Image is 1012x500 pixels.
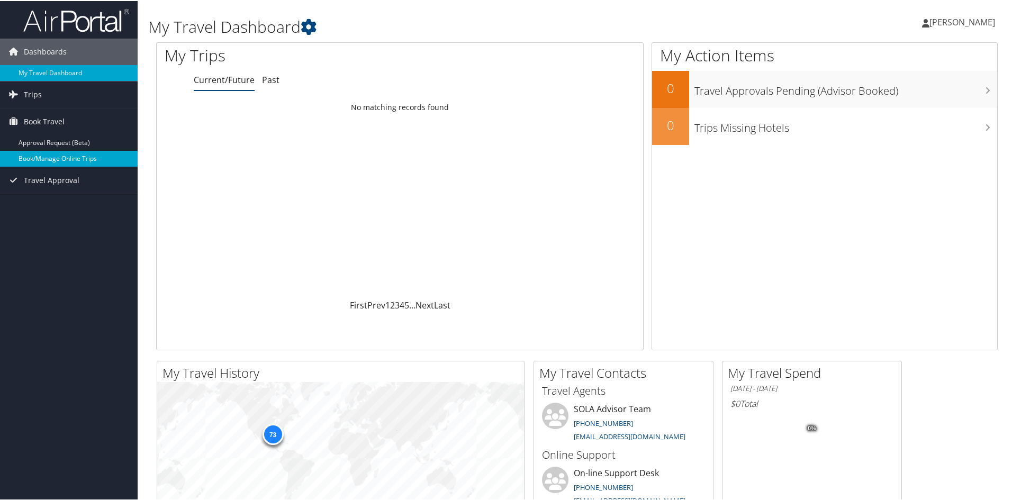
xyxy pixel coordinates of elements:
h6: Total [730,397,893,408]
h2: My Travel Contacts [539,363,713,381]
span: [PERSON_NAME] [929,15,995,27]
a: Last [434,298,450,310]
a: Current/Future [194,73,255,85]
a: 0Trips Missing Hotels [652,107,997,144]
span: Travel Approval [24,166,79,193]
div: 73 [262,423,283,444]
h3: Trips Missing Hotels [694,114,997,134]
a: 2 [390,298,395,310]
a: 0Travel Approvals Pending (Advisor Booked) [652,70,997,107]
a: [PERSON_NAME] [922,5,1006,37]
h2: 0 [652,115,689,133]
a: [PHONE_NUMBER] [574,481,633,491]
h3: Travel Approvals Pending (Advisor Booked) [694,77,997,97]
h2: My Travel Spend [728,363,901,381]
span: Book Travel [24,107,65,134]
a: Past [262,73,279,85]
a: [PHONE_NUMBER] [574,417,633,427]
li: SOLA Advisor Team [537,402,710,445]
h2: My Travel History [162,363,524,381]
h1: My Travel Dashboard [148,15,720,37]
img: airportal-logo.png [23,7,129,32]
span: … [409,298,415,310]
h6: [DATE] - [DATE] [730,383,893,393]
a: Prev [367,298,385,310]
h3: Online Support [542,447,705,461]
a: [EMAIL_ADDRESS][DOMAIN_NAME] [574,431,685,440]
tspan: 0% [808,424,816,431]
a: 5 [404,298,409,310]
a: Next [415,298,434,310]
a: First [350,298,367,310]
a: 4 [400,298,404,310]
span: Dashboards [24,38,67,64]
h2: 0 [652,78,689,96]
h3: Travel Agents [542,383,705,397]
td: No matching records found [157,97,643,116]
h1: My Trips [165,43,432,66]
a: 3 [395,298,400,310]
span: Trips [24,80,42,107]
a: 1 [385,298,390,310]
h1: My Action Items [652,43,997,66]
span: $0 [730,397,740,408]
